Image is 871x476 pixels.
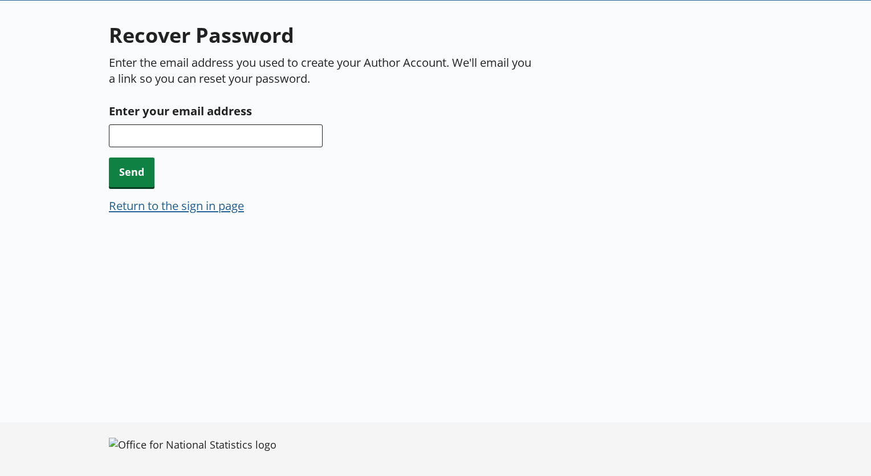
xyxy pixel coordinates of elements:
[109,21,536,49] h1: Recover Password
[109,438,276,451] img: Office for National Statistics logo
[109,102,536,120] label: Enter your email address
[109,54,536,86] p: Enter the email address you used to create your Author Account. We'll email you a link so you can...
[109,158,154,187] button: Send
[109,197,244,213] button: Return to the sign in page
